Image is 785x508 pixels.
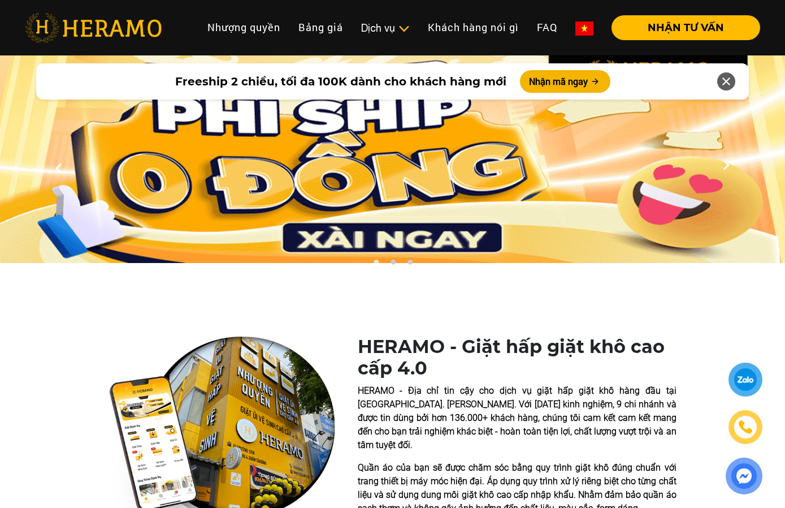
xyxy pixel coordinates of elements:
[575,21,593,36] img: vn-flag.png
[520,70,610,93] button: Nhận mã ngay
[730,412,761,442] a: phone-icon
[289,15,352,40] a: Bảng giá
[387,259,398,270] button: 2
[358,336,676,380] h1: HERAMO - Giặt hấp giặt khô cao cấp 4.0
[398,23,410,35] img: subToggleIcon
[370,259,381,270] button: 1
[611,15,760,40] button: NHẬN TƯ VẤN
[198,15,289,40] a: Nhượng quyền
[602,23,760,33] a: NHẬN TƯ VẤN
[175,73,506,90] span: Freeship 2 chiều, tối đa 100K dành cho khách hàng mới
[528,15,566,40] a: FAQ
[404,259,415,270] button: 3
[25,13,162,42] img: heramo-logo.png
[358,384,676,452] p: HERAMO - Địa chỉ tin cậy cho dịch vụ giặt hấp giặt khô hàng đầu tại [GEOGRAPHIC_DATA]. [PERSON_NA...
[361,20,410,36] div: Dịch vụ
[739,421,752,433] img: phone-icon
[419,15,528,40] a: Khách hàng nói gì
